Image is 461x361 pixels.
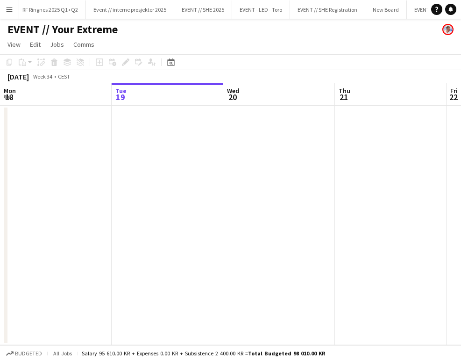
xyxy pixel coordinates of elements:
[46,38,68,51] a: Jobs
[339,87,350,95] span: Thu
[227,87,239,95] span: Wed
[4,38,24,51] a: View
[31,73,54,80] span: Week 34
[115,87,127,95] span: Tue
[2,92,16,102] span: 18
[26,38,44,51] a: Edit
[7,72,29,81] div: [DATE]
[5,348,43,359] button: Budgeted
[15,0,86,19] button: RF Ringnes 2025 Q1+Q2
[30,40,41,49] span: Edit
[337,92,350,102] span: 21
[290,0,365,19] button: EVENT // SHE Registration
[51,350,74,357] span: All jobs
[365,0,407,19] button: New Board
[114,92,127,102] span: 19
[7,40,21,49] span: View
[15,350,42,357] span: Budgeted
[70,38,98,51] a: Comms
[7,22,118,36] h1: EVENT // Your Extreme
[82,350,325,357] div: Salary 95 610.00 KR + Expenses 0.00 KR + Subsistence 2 400.00 KR =
[442,24,454,35] app-user-avatar: Vidar Windsland
[232,0,290,19] button: EVENT - LED - Toro
[449,92,458,102] span: 22
[226,92,239,102] span: 20
[58,73,70,80] div: CEST
[50,40,64,49] span: Jobs
[86,0,174,19] button: Event // interne prosjekter 2025
[248,350,325,357] span: Total Budgeted 98 010.00 KR
[174,0,232,19] button: EVENT // SHE 2025
[450,87,458,95] span: Fri
[73,40,94,49] span: Comms
[4,87,16,95] span: Mon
